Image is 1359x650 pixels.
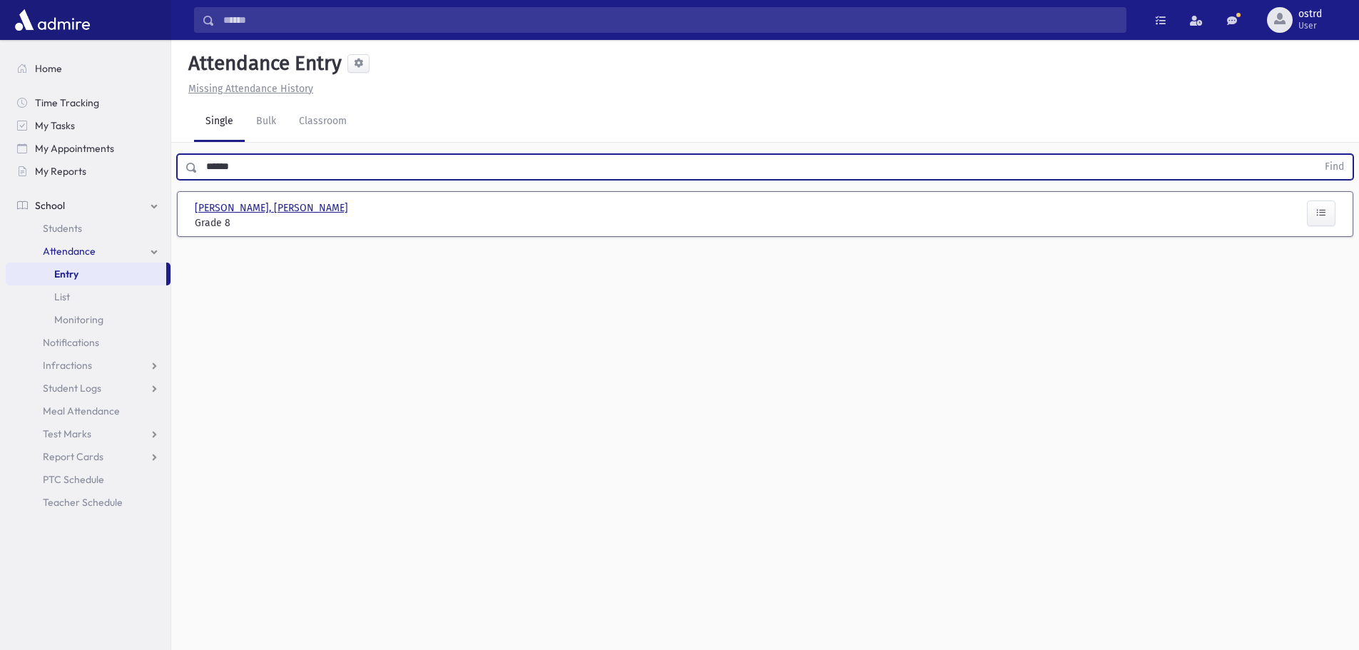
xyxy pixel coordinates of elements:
[43,450,103,463] span: Report Cards
[6,160,170,183] a: My Reports
[43,245,96,258] span: Attendance
[6,240,170,263] a: Attendance
[188,83,313,95] u: Missing Attendance History
[35,142,114,155] span: My Appointments
[195,215,373,230] span: Grade 8
[6,468,170,491] a: PTC Schedule
[54,290,70,303] span: List
[194,102,245,142] a: Single
[6,422,170,445] a: Test Marks
[215,7,1126,33] input: Search
[195,200,351,215] span: [PERSON_NAME], [PERSON_NAME]
[287,102,358,142] a: Classroom
[6,400,170,422] a: Meal Attendance
[43,496,123,509] span: Teacher Schedule
[1316,155,1353,179] button: Find
[11,6,93,34] img: AdmirePro
[6,445,170,468] a: Report Cards
[35,62,62,75] span: Home
[6,377,170,400] a: Student Logs
[6,57,170,80] a: Home
[6,114,170,137] a: My Tasks
[43,359,92,372] span: Infractions
[6,217,170,240] a: Students
[245,102,287,142] a: Bulk
[43,382,101,395] span: Student Logs
[43,405,120,417] span: Meal Attendance
[1298,9,1322,20] span: ostrd
[43,473,104,486] span: PTC Schedule
[6,263,166,285] a: Entry
[43,222,82,235] span: Students
[54,268,78,280] span: Entry
[6,91,170,114] a: Time Tracking
[6,194,170,217] a: School
[35,165,86,178] span: My Reports
[6,285,170,308] a: List
[35,199,65,212] span: School
[183,51,342,76] h5: Attendance Entry
[6,491,170,514] a: Teacher Schedule
[6,354,170,377] a: Infractions
[1298,20,1322,31] span: User
[43,336,99,349] span: Notifications
[43,427,91,440] span: Test Marks
[54,313,103,326] span: Monitoring
[6,331,170,354] a: Notifications
[183,83,313,95] a: Missing Attendance History
[6,308,170,331] a: Monitoring
[6,137,170,160] a: My Appointments
[35,96,99,109] span: Time Tracking
[35,119,75,132] span: My Tasks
